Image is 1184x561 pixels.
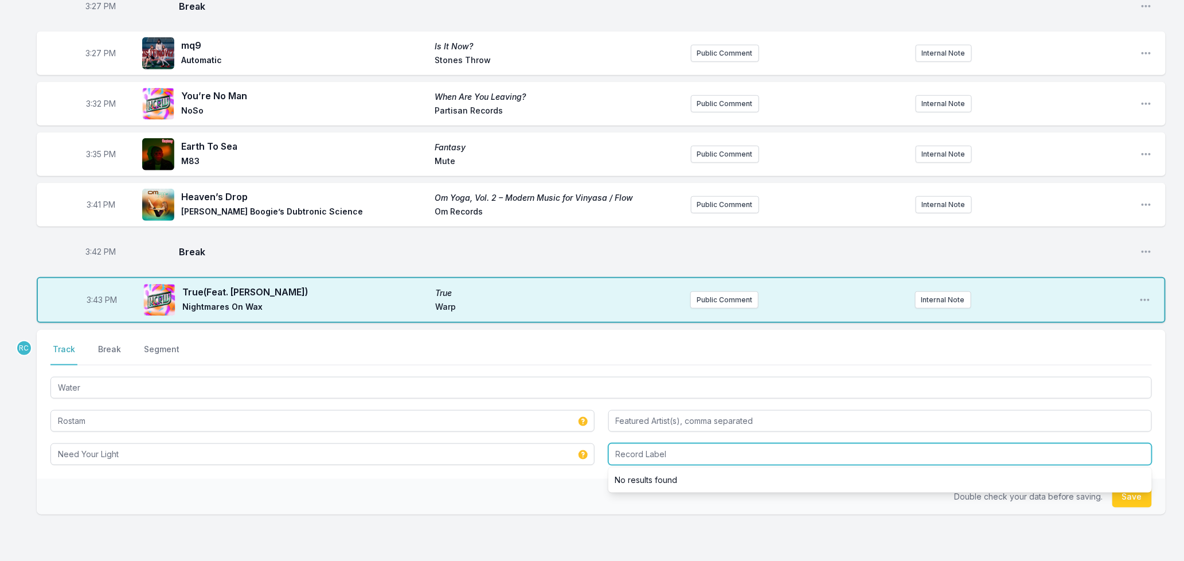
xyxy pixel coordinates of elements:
span: Timestamp [87,199,115,211]
span: Timestamp [86,98,116,110]
span: Timestamp [86,246,116,258]
button: Open playlist item options [1140,48,1152,59]
span: Om Yoga, Vol. 2 – Modern Music for Vinyasa / Flow [435,192,681,204]
span: Stones Throw [435,54,681,68]
span: Timestamp [86,1,116,12]
span: Earth To Sea [181,139,428,153]
button: Open playlist item options [1140,1,1152,12]
button: Save [1112,486,1152,508]
span: Double check your data before saving. [954,492,1103,501]
span: True [435,287,681,299]
input: Track Title [50,377,1152,399]
span: Timestamp [87,294,118,306]
button: Open playlist item options [1140,98,1152,110]
button: Internal Note [916,196,972,213]
span: Mute [435,155,681,169]
span: Nightmares On Wax [182,301,428,315]
span: Om Records [435,206,681,220]
span: M83 [181,155,428,169]
span: Automatic [181,54,428,68]
span: NoSo [181,105,428,119]
input: Featured Artist(s), comma separated [608,410,1152,432]
span: Timestamp [86,48,116,59]
span: mq9 [181,38,428,52]
span: You’re No Man [181,89,428,103]
button: Track [50,344,77,365]
span: When Are You Leaving? [435,91,681,103]
input: Artist [50,410,595,432]
button: Public Comment [691,95,759,112]
span: Heaven’s Drop [181,190,428,204]
img: True [143,284,175,316]
img: When Are You Leaving? [142,88,174,120]
button: Internal Note [916,45,972,62]
span: Fantasy [435,142,681,153]
span: Partisan Records [435,105,681,119]
button: Open playlist item options [1140,246,1152,258]
span: Break [179,245,1131,259]
p: Raul Campos [16,340,32,356]
button: Internal Note [915,291,971,309]
img: Fantasy [142,138,174,170]
input: Album Title [50,443,595,465]
button: Public Comment [691,45,759,62]
button: Break [96,344,123,365]
span: Is It Now? [435,41,681,52]
span: [PERSON_NAME] Boogie’s Dubtronic Science [181,206,428,220]
span: True (Feat. [PERSON_NAME]) [182,285,428,299]
img: Om Yoga, Vol. 2 – Modern Music for Vinyasa / Flow [142,189,174,221]
button: Segment [142,344,182,365]
button: Open playlist item options [1140,199,1152,211]
input: Record Label [608,443,1152,465]
button: Public Comment [691,146,759,163]
button: Public Comment [691,196,759,213]
button: Internal Note [916,146,972,163]
span: Warp [435,301,681,315]
button: Open playlist item options [1139,294,1151,306]
img: Is It Now? [142,37,174,69]
button: Open playlist item options [1140,149,1152,160]
button: Public Comment [690,291,759,309]
button: Internal Note [916,95,972,112]
span: Timestamp [86,149,116,160]
li: No results found [608,470,1152,490]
